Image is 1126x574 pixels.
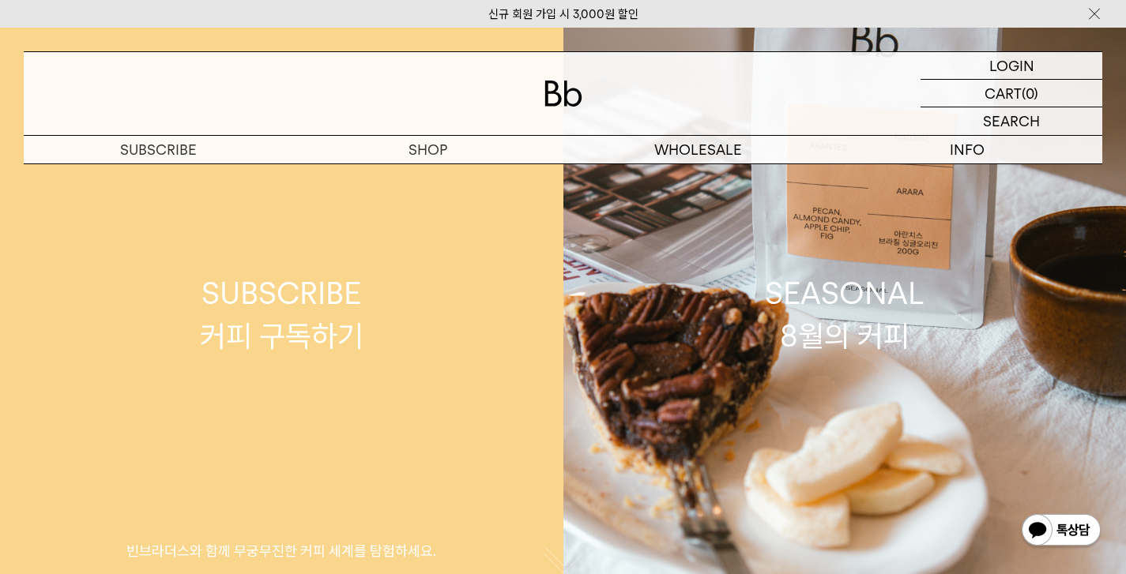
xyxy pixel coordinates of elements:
img: 카카오톡 채널 1:1 채팅 버튼 [1020,512,1102,550]
p: SEARCH [983,107,1040,135]
p: INFO [833,136,1102,163]
p: (0) [1022,80,1038,107]
p: CART [985,80,1022,107]
div: SEASONAL 8월의 커피 [765,272,925,356]
div: SUBSCRIBE 커피 구독하기 [200,272,363,356]
a: SHOP [293,136,563,163]
a: 신규 회원 가입 시 3,000원 할인 [488,7,638,21]
p: WHOLESALE [563,136,833,163]
img: 로고 [544,81,582,107]
p: LOGIN [989,52,1034,79]
a: CART (0) [921,80,1102,107]
a: LOGIN [921,52,1102,80]
a: SUBSCRIBE [24,136,293,163]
